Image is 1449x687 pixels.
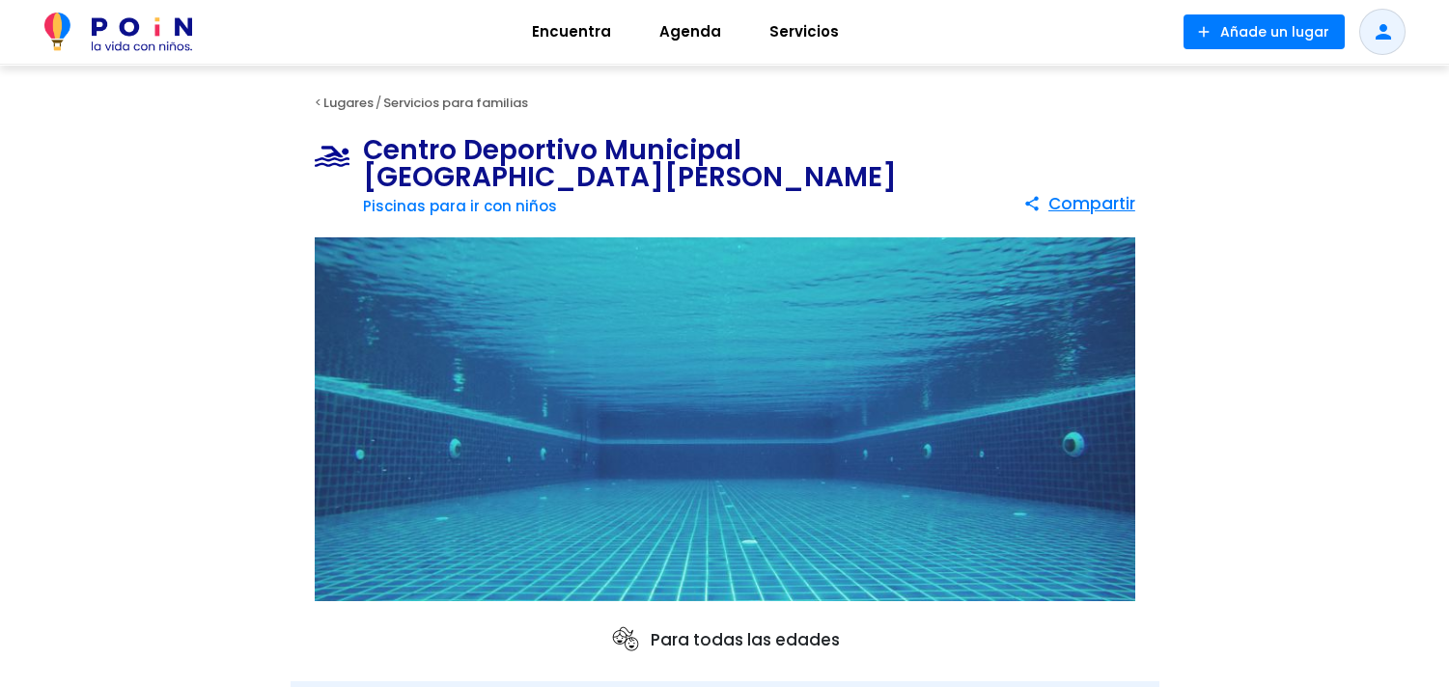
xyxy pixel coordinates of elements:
p: Para todas las edades [610,624,840,655]
a: Piscinas para ir con niños [363,196,557,216]
button: Compartir [1023,186,1135,221]
img: ages icon [610,624,641,655]
span: Encuentra [523,16,620,47]
span: Agenda [651,16,730,47]
button: Añade un lugar [1184,14,1345,49]
a: Servicios para familias [383,94,528,112]
div: < / [291,89,1159,118]
span: Servicios [761,16,848,47]
img: Centro Deportivo Municipal San Juan Bautista [315,237,1135,602]
h1: Centro Deportivo Municipal [GEOGRAPHIC_DATA][PERSON_NAME] [363,137,1023,191]
img: POiN [44,13,192,51]
a: Agenda [635,9,745,55]
a: Lugares [323,94,374,112]
a: Encuentra [508,9,635,55]
a: Servicios [745,9,863,55]
img: Piscinas para ir con niños [315,137,363,176]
